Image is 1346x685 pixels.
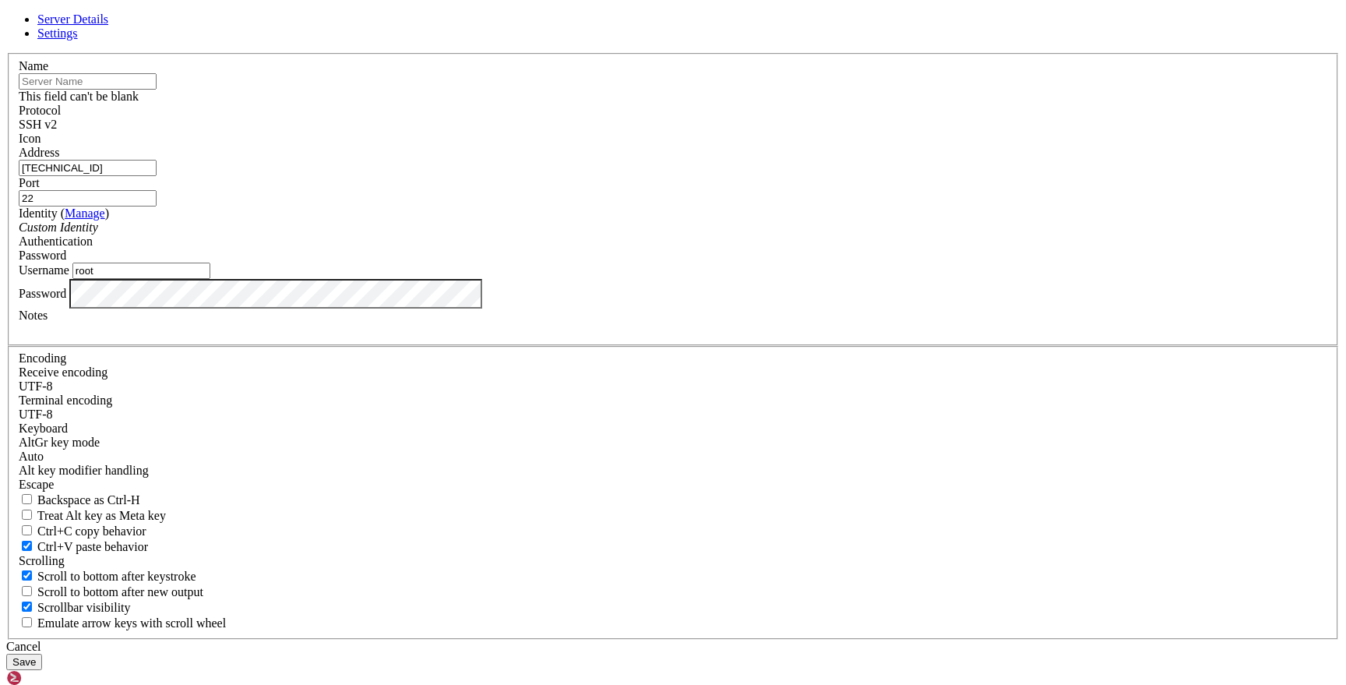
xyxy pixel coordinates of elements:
input: Scrollbar visibility [22,602,32,612]
a: Settings [37,26,78,40]
span: Password [19,249,66,262]
input: Scroll to bottom after keystroke [22,570,32,581]
label: Identity [19,207,109,220]
input: Emulate arrow keys with scroll wheel [22,617,32,627]
input: Backspace as Ctrl-H [22,494,32,504]
label: Port [19,176,40,189]
label: Icon [19,132,41,145]
span: Scroll to bottom after new output [37,585,203,598]
label: Notes [19,309,48,322]
span: Ctrl+V paste behavior [37,540,148,553]
span: Escape [19,478,54,491]
div: Custom Identity [19,221,1327,235]
span: Scroll to bottom after keystroke [37,570,196,583]
a: Manage [65,207,105,220]
label: The default terminal encoding. ISO-2022 enables character map translations (like graphics maps). ... [19,394,112,407]
input: Ctrl+V paste behavior [22,541,32,551]
div: UTF-8 [19,380,1327,394]
span: Scrollbar visibility [37,601,131,614]
span: Treat Alt key as Meta key [37,509,166,522]
input: Scroll to bottom after new output [22,586,32,596]
span: UTF-8 [19,408,53,421]
label: Keyboard [19,422,68,435]
div: UTF-8 [19,408,1327,422]
span: ( ) [61,207,109,220]
label: Set the expected encoding for data received from the host. If the encodings do not match, visual ... [19,436,100,449]
label: Username [19,263,69,277]
label: When using the alternative screen buffer, and DECCKM (Application Cursor Keys) is active, mouse w... [19,616,226,630]
label: Protocol [19,104,61,117]
label: Scroll to bottom after new output. [19,585,203,598]
input: Treat Alt key as Meta key [22,510,32,520]
label: Password [19,286,66,299]
div: Auto [19,450,1327,464]
input: Port Number [19,190,157,207]
label: Ctrl-C copies if true, send ^C to host if false. Ctrl-Shift-C sends ^C to host if true, copies if... [19,524,146,538]
label: If true, the backspace should send BS ('\x08', aka ^H). Otherwise the backspace key should send '... [19,493,140,507]
i: Custom Identity [19,221,98,234]
span: Emulate arrow keys with scroll wheel [37,616,226,630]
div: Escape [19,478,1327,492]
label: Controls how the Alt key is handled. Escape: Send an ESC prefix. 8-Bit: Add 128 to the typed char... [19,464,149,477]
label: Set the expected encoding for data received from the host. If the encodings do not match, visual ... [19,365,107,379]
span: Backspace as Ctrl-H [37,493,140,507]
input: Server Name [19,73,157,90]
div: Password [19,249,1327,263]
span: SSH v2 [19,118,57,131]
input: Login Username [72,263,210,279]
div: SSH v2 [19,118,1327,132]
label: Name [19,59,48,72]
label: Ctrl+V pastes if true, sends ^V to host if false. Ctrl+Shift+V sends ^V to host if true, pastes i... [19,540,148,553]
a: Server Details [37,12,108,26]
label: Encoding [19,351,66,365]
div: This field can't be blank [19,90,1327,104]
span: UTF-8 [19,380,53,393]
div: Cancel [6,640,1340,654]
label: Whether the Alt key acts as a Meta key or as a distinct Alt key. [19,509,166,522]
label: The vertical scrollbar mode. [19,601,131,614]
button: Save [6,654,42,670]
label: Whether to scroll to the bottom on any keystroke. [19,570,196,583]
input: Host Name or IP [19,160,157,176]
span: Ctrl+C copy behavior [37,524,146,538]
span: Auto [19,450,44,463]
label: Scrolling [19,554,65,567]
input: Ctrl+C copy behavior [22,525,32,535]
label: Address [19,146,59,159]
label: Authentication [19,235,93,248]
